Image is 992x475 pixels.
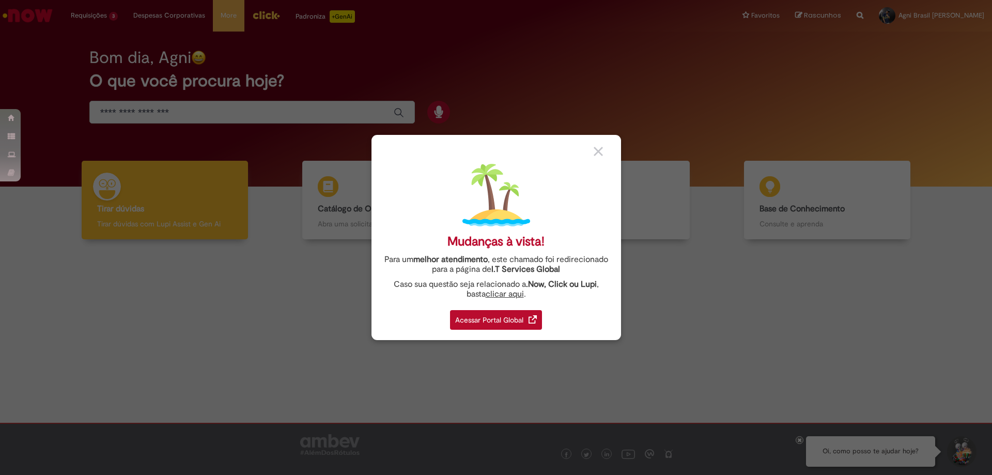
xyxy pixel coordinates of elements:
strong: melhor atendimento [413,254,488,265]
img: redirect_link.png [529,315,537,324]
a: Acessar Portal Global [450,304,542,330]
div: Acessar Portal Global [450,310,542,330]
div: Mudanças à vista! [447,234,545,249]
a: clicar aqui [486,283,524,299]
a: I.T Services Global [491,258,560,274]
img: close_button_grey.png [594,147,603,156]
img: island.png [462,161,530,229]
div: Caso sua questão seja relacionado a , basta . [379,280,613,299]
strong: .Now, Click ou Lupi [526,279,597,289]
div: Para um , este chamado foi redirecionado para a página de [379,255,613,274]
